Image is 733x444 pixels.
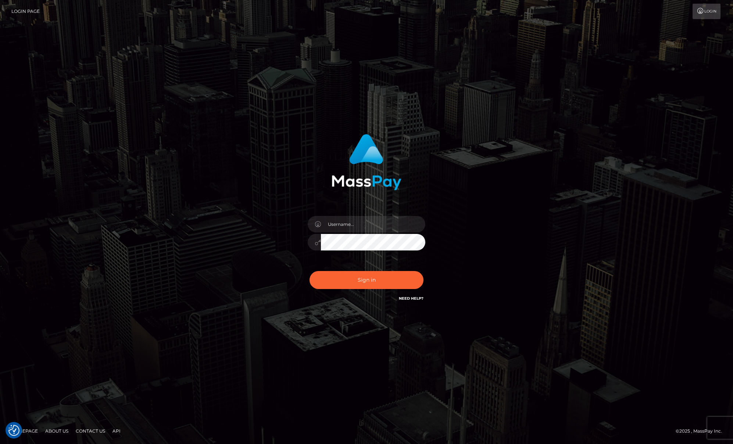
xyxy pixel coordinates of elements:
a: API [110,425,124,437]
a: About Us [42,425,71,437]
input: Username... [321,216,425,232]
button: Sign in [310,271,423,289]
button: Consent Preferences [8,425,19,436]
a: Login Page [11,4,40,19]
img: MassPay Login [332,134,401,190]
img: Revisit consent button [8,425,19,436]
a: Login [693,4,721,19]
a: Homepage [8,425,41,437]
a: Need Help? [399,296,423,301]
div: © 2025 , MassPay Inc. [676,427,727,435]
a: Contact Us [73,425,108,437]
